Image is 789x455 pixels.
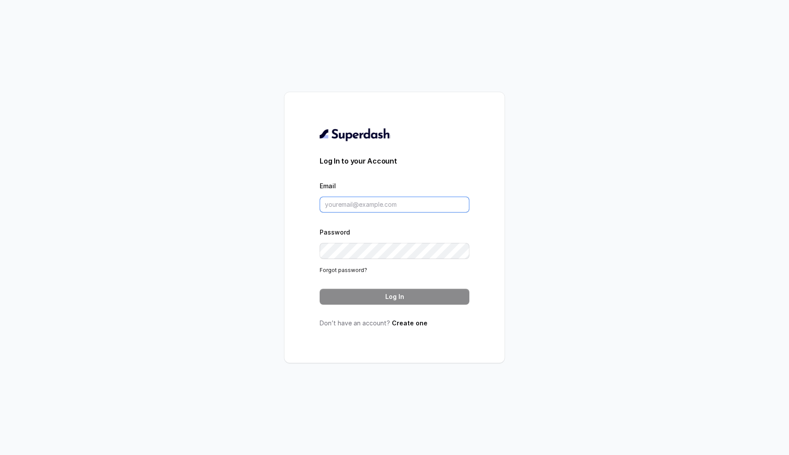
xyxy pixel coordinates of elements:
[392,319,428,327] a: Create one
[320,228,350,236] label: Password
[320,197,469,213] input: youremail@example.com
[320,182,336,190] label: Email
[320,289,469,305] button: Log In
[320,127,391,142] img: light.svg
[320,267,367,273] a: Forgot password?
[320,319,469,328] p: Don’t have an account?
[320,156,469,166] h3: Log In to your Account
